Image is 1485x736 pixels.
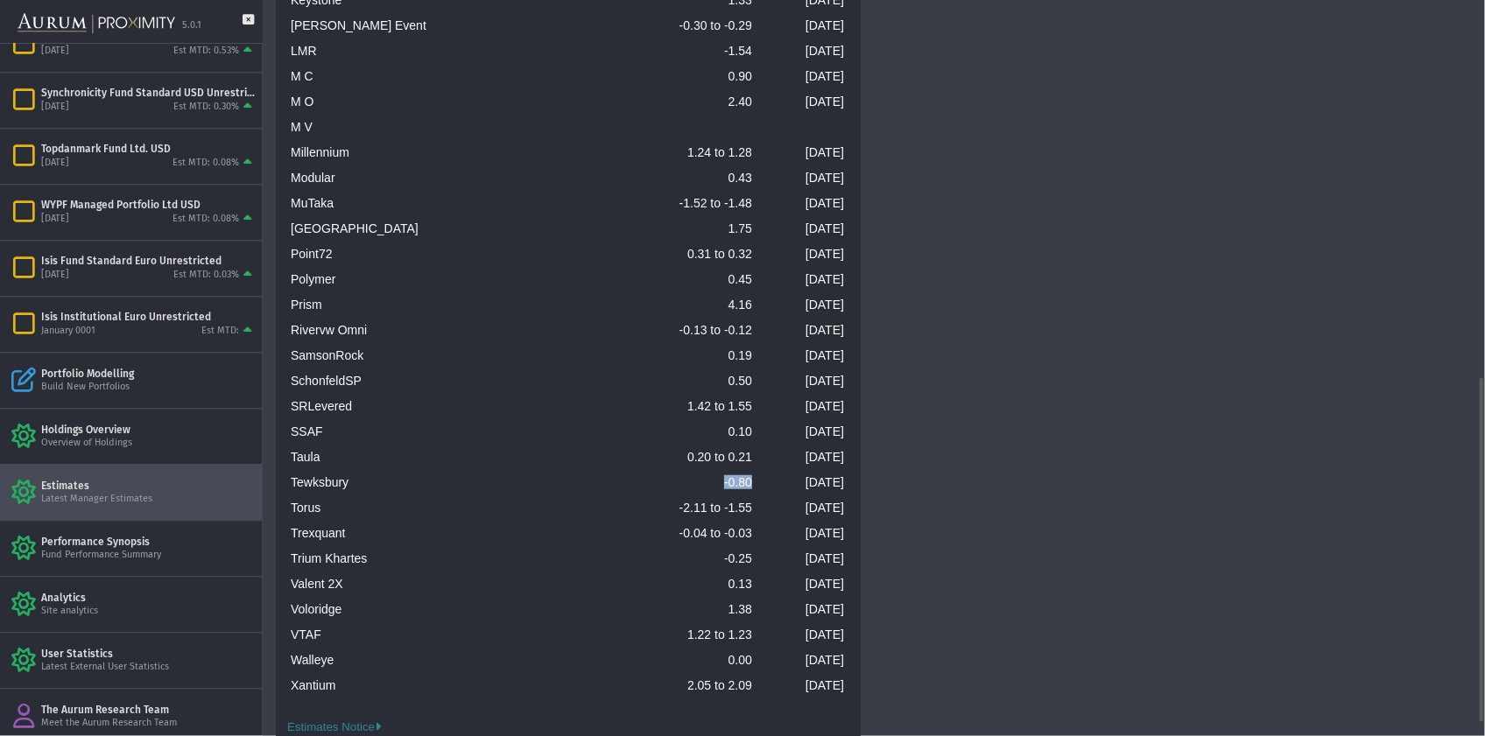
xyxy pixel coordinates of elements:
span: [DATE] [806,221,844,235]
span: [DATE] [806,475,844,489]
span: 2.05 to 2.09 [687,678,752,692]
span: [DATE] [806,399,844,413]
span: [DATE] [806,526,844,540]
span: -0.80 [724,475,752,489]
div: Topdanmark Fund Ltd. USD [41,142,256,156]
span: [DATE] [806,171,844,185]
span: [DATE] [806,18,844,32]
span: [DATE] [806,450,844,464]
td: [PERSON_NAME] Event [280,13,610,39]
span: [DATE] [806,551,844,565]
td: SchonfeldSP [280,368,610,394]
span: 1.75 [728,221,752,235]
span: [DATE] [806,602,844,616]
span: 0.43 [728,171,752,185]
span: [DATE] [806,196,844,210]
div: Est MTD: 0.30% [173,102,239,115]
span: [DATE] [806,501,844,515]
td: [GEOGRAPHIC_DATA] [280,216,610,242]
span: [DATE] [806,627,844,641]
span: 1.42 to 1.55 [687,399,752,413]
div: User Statistics [41,647,256,661]
td: Millennium [280,140,610,165]
span: 0.45 [728,272,752,286]
td: M O [280,89,610,115]
div: Synchronicity Fund Standard USD Unrestricted [41,86,256,100]
td: M V [280,115,610,140]
span: [DATE] [806,44,844,58]
div: 5.0.1 [182,19,201,32]
div: January 0001 [41,326,95,339]
span: -0.30 to -0.29 [679,18,752,32]
span: -2.11 to -1.55 [679,501,752,515]
div: Overview of Holdings [41,438,256,451]
span: 1.38 [728,602,752,616]
td: Voloridge [280,597,610,622]
div: Latest Manager Estimates [41,494,256,507]
td: SamsonRock [280,343,610,368]
span: [DATE] [806,374,844,388]
span: 0.19 [728,348,752,362]
div: Estimates [41,479,256,493]
td: Rivervw Omni [280,318,610,343]
span: [DATE] [806,348,844,362]
span: [DATE] [806,69,844,83]
div: Est MTD: 0.08% [172,214,239,227]
span: 4.16 [728,298,752,312]
td: M C [280,64,610,89]
span: 2.40 [728,95,752,109]
div: Portfolio Modelling [41,367,256,381]
div: Latest External User Statistics [41,662,256,675]
div: The Aurum Research Team [41,703,256,717]
div: [DATE] [41,158,69,171]
td: Xantium [280,673,610,698]
td: SSAF [280,419,610,445]
div: Isis Fund Standard Euro Unrestricted [41,254,256,268]
div: Site analytics [41,606,256,619]
span: [DATE] [806,424,844,438]
span: 0.13 [728,577,752,591]
div: [DATE] [41,214,69,227]
td: Tewksbury [280,470,610,495]
div: Holdings Overview [41,423,256,437]
td: Taula [280,445,610,470]
td: Torus [280,495,610,521]
span: -0.13 to -0.12 [679,323,752,337]
div: Build New Portfolios [41,382,256,395]
td: Walleye [280,648,610,673]
div: [DATE] [41,102,69,115]
td: Trexquant [280,521,610,546]
span: [DATE] [806,247,844,261]
span: 0.00 [728,653,752,667]
span: -1.52 to -1.48 [679,196,752,210]
div: Isis Institutional Euro Unrestricted [41,310,256,324]
span: 0.50 [728,374,752,388]
td: VTAF [280,622,610,648]
span: [DATE] [806,577,844,591]
td: Valent 2X [280,571,610,597]
div: Est MTD: [201,326,239,339]
span: -0.04 to -0.03 [679,526,752,540]
td: LMR [280,39,610,64]
td: SRLevered [280,394,610,419]
td: MuTaka [280,191,610,216]
span: 0.90 [728,69,752,83]
span: 1.22 to 1.23 [687,627,752,641]
td: Modular [280,165,610,191]
span: [DATE] [806,653,844,667]
div: Fund Performance Summary [41,550,256,563]
div: WYPF Managed Portfolio Ltd USD [41,198,256,212]
td: Point72 [280,242,610,267]
span: [DATE] [806,323,844,337]
div: [DATE] [41,270,69,283]
div: Est MTD: 0.08% [172,158,239,171]
div: Analytics [41,591,256,605]
span: [DATE] [806,145,844,159]
div: [DATE] [41,46,69,59]
td: Prism [280,292,610,318]
span: 1.24 to 1.28 [687,145,752,159]
img: Aurum-Proximity%20white.svg [18,4,175,43]
span: [DATE] [806,272,844,286]
span: [DATE] [806,95,844,109]
span: -0.25 [724,551,752,565]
